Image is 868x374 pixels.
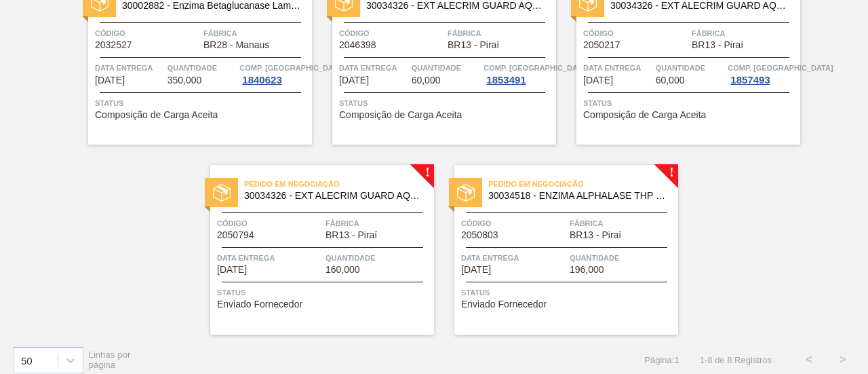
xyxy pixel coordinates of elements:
span: 17/10/2025 [95,75,125,86]
span: Quantidade [167,61,237,75]
a: Comp. [GEOGRAPHIC_DATA]1857493 [728,61,797,86]
span: 21/10/2025 [339,75,369,86]
span: BR13 - Piraí [570,230,621,240]
span: 04/11/2025 [217,265,247,275]
span: Código [217,217,322,230]
span: Pedido em Negociação [244,177,434,191]
span: Enviado Fornecedor [461,299,547,310]
span: Data Entrega [339,61,408,75]
span: Comp. Carga [484,61,589,75]
img: status [457,184,475,202]
span: Linhas por página [89,350,131,370]
a: !statusPedido em Negociação30034326 - EXT ALECRIM GUARD AQUAROX4927 20KGCódigo2050794FábricaBR13 ... [190,165,434,335]
span: 30034326 - EXT ALECRIM GUARD AQUAROX4927 20KG [366,1,545,11]
span: Data Entrega [217,251,322,265]
span: 2046398 [339,40,376,50]
span: BR13 - Piraí [692,40,743,50]
span: Quantidade [412,61,481,75]
span: Composição de Carga Aceita [339,110,462,120]
span: 30034326 - EXT ALECRIM GUARD AQUAROX4927 20KG [244,191,423,201]
span: Data Entrega [95,61,164,75]
span: Status [95,96,309,110]
a: Comp. [GEOGRAPHIC_DATA]1853491 [484,61,553,86]
span: 30002882 - Enzima Betaglucanase Laminex 750 Termoes [122,1,301,11]
span: Código [339,26,444,40]
img: status [213,184,231,202]
span: Enviado Fornecedor [217,299,302,310]
span: Quantidade [570,251,675,265]
span: Comp. Carga [728,61,833,75]
span: BR28 - Manaus [203,40,269,50]
span: 04/11/2025 [583,75,613,86]
span: Fábrica [325,217,431,230]
span: Quantidade [325,251,431,265]
span: Pedido em Negociação [488,177,678,191]
span: Composição de Carga Aceita [583,110,706,120]
a: Comp. [GEOGRAPHIC_DATA]1840623 [239,61,309,86]
span: Status [461,286,675,299]
span: Status [339,96,553,110]
span: 30034326 - EXT ALECRIM GUARD AQUAROX4927 20KG [610,1,789,11]
span: Data Entrega [583,61,652,75]
span: Fábrica [448,26,553,40]
div: 1840623 [239,75,284,86]
div: 1857493 [728,75,772,86]
span: Código [461,217,566,230]
span: Data Entrega [461,251,566,265]
span: Status [217,286,431,299]
div: 1853491 [484,75,528,86]
span: Fábrica [692,26,797,40]
span: 2050217 [583,40,620,50]
span: 60,000 [412,75,441,86]
span: 60,000 [656,75,685,86]
span: Código [95,26,200,40]
span: Status [583,96,797,110]
span: Código [583,26,688,40]
div: 50 [21,354,33,366]
span: Página : 1 [644,355,679,365]
span: 30034518 - ENZIMA ALPHALASE THP 28KG [488,191,667,201]
span: 350,000 [167,75,202,86]
a: !statusPedido em Negociação30034518 - ENZIMA ALPHALASE THP 28KGCódigo2050803FábricaBR13 - PiraíDa... [434,165,678,335]
span: 2032527 [95,40,132,50]
span: 2050794 [217,230,254,240]
span: 160,000 [325,265,360,275]
span: BR13 - Piraí [448,40,499,50]
span: Comp. Carga [239,61,344,75]
span: 1 - 8 de 8 Registros [700,355,772,365]
span: Composição de Carga Aceita [95,110,218,120]
span: 04/11/2025 [461,265,491,275]
span: BR13 - Piraí [325,230,377,240]
span: 2050803 [461,230,498,240]
span: Fábrica [570,217,675,230]
span: Quantidade [656,61,725,75]
span: 196,000 [570,265,604,275]
span: Fábrica [203,26,309,40]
